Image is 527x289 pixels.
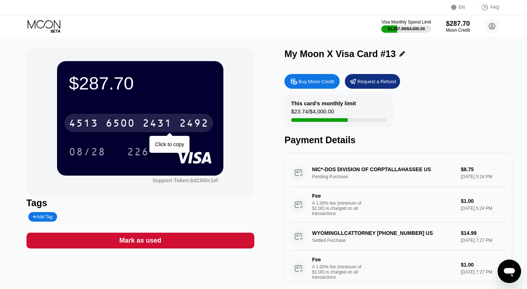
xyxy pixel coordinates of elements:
[446,28,470,33] div: Moon Credit
[312,201,367,216] div: A 1.00% fee (minimum of $1.00) is charged on all transactions
[491,5,499,10] div: FAQ
[312,264,367,280] div: A 1.00% fee (minimum of $1.00) is charged on all transactions
[388,27,425,31] div: $1,357.99 / $4,000.00
[298,78,334,85] div: Buy Moon Credit
[461,206,506,211] div: [DATE] 5:24 PM
[345,74,400,89] div: Request a Refund
[69,118,98,130] div: 4513
[291,100,356,106] div: This card’s monthly limit
[33,214,53,219] div: Add Tag
[291,108,334,118] div: $23.74 / $4,000.00
[312,257,364,262] div: Fee
[152,177,218,183] div: Support Token: 8d2305c1ef
[152,177,218,183] div: Support Token:8d2305c1ef
[474,4,499,11] div: FAQ
[284,74,340,89] div: Buy Moon Credit
[290,251,506,286] div: FeeA 1.00% fee (minimum of $1.00) is charged on all transactions$1.00[DATE] 7:27 PM
[63,142,111,161] div: 08/28
[284,135,512,145] div: Payment Details
[69,147,106,159] div: 08/28
[28,212,57,222] div: Add Tag
[446,20,470,28] div: $287.70
[106,118,135,130] div: 6500
[446,20,470,33] div: $287.70Moon Credit
[461,198,506,204] div: $1.00
[498,260,521,283] iframe: Button to launch messaging window
[461,269,506,275] div: [DATE] 7:27 PM
[461,262,506,268] div: $1.00
[26,198,254,208] div: Tags
[119,236,161,245] div: Mark as used
[69,73,212,94] div: $287.70
[155,141,184,147] div: Click to copy
[121,142,155,161] div: 226
[381,20,431,25] div: Visa Monthly Spend Limit
[357,78,396,85] div: Request a Refund
[290,187,506,222] div: FeeA 1.00% fee (minimum of $1.00) is charged on all transactions$1.00[DATE] 5:24 PM
[381,20,431,33] div: Visa Monthly Spend Limit$1,357.99/$4,000.00
[26,233,254,249] div: Mark as used
[142,118,172,130] div: 2431
[64,114,213,132] div: 4513650024312492
[179,118,209,130] div: 2492
[451,4,474,11] div: EN
[459,5,465,10] div: EN
[312,193,364,199] div: Fee
[127,147,149,159] div: 226
[284,49,396,59] div: My Moon X Visa Card #13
